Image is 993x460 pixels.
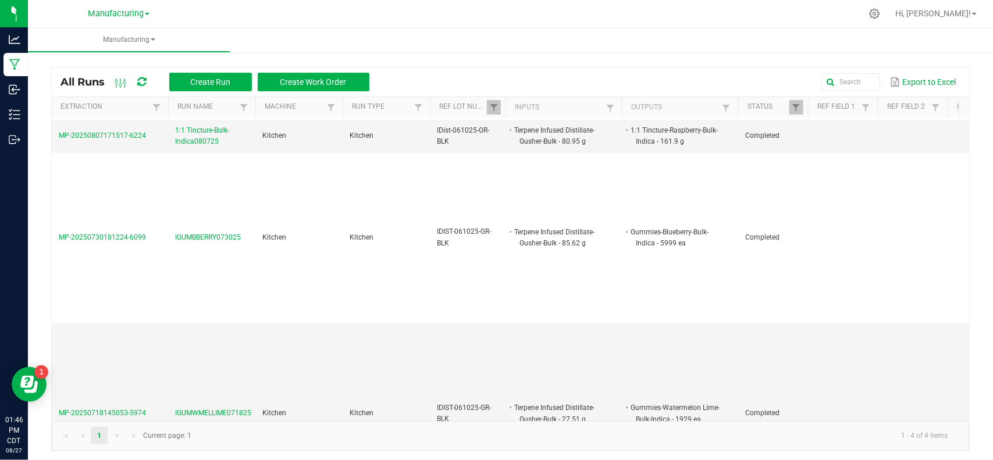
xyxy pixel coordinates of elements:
[929,100,943,115] a: Filter
[411,100,425,115] a: Filter
[59,233,146,241] span: MP-20250730181224-6099
[720,101,734,115] a: Filter
[867,8,882,19] div: Manage settings
[622,97,738,118] th: Outputs
[12,367,47,402] iframe: Resource center
[629,124,721,147] li: 1:1 Tincture-Raspberry-Bulk-Indica - 161.9 g
[437,227,491,247] span: IDIST-061025-GR-BLK
[789,100,803,115] a: Filter
[175,125,248,147] span: 1:1 Tincture-Bulk-Indica080725
[198,426,957,445] kendo-pager-info: 1 - 4 of 4 items
[169,73,252,91] button: Create Run
[5,446,23,455] p: 08/27
[34,365,48,379] iframe: Resource center unread badge
[822,73,880,91] input: Search
[262,409,286,417] span: Kitchen
[28,35,230,45] span: Manufacturing
[887,72,959,92] button: Export to Excel
[859,100,873,115] a: Filter
[350,409,373,417] span: Kitchen
[262,233,286,241] span: Kitchen
[603,101,617,115] a: Filter
[817,102,859,112] a: Ref Field 1Sortable
[324,100,338,115] a: Filter
[5,415,23,446] p: 01:46 PM CDT
[745,409,780,417] span: Completed
[88,9,144,19] span: Manufacturing
[175,232,241,243] span: IGUMBBERRY073025
[280,77,347,87] span: Create Work Order
[150,100,163,115] a: Filter
[629,402,721,425] li: Gummies-Watermelon Lime-Bulk-Indica - 1929 ea
[60,102,149,112] a: ExtractionSortable
[352,102,411,112] a: Run TypeSortable
[506,97,622,118] th: Inputs
[91,427,108,444] a: Page 1
[9,84,20,95] inline-svg: Inbound
[439,102,486,112] a: Ref Lot NumberSortable
[177,102,236,112] a: Run NameSortable
[437,404,491,423] span: IDIST-061025-GR-BLK
[237,100,251,115] a: Filter
[59,131,146,140] span: MP-20250807171517-6224
[28,28,230,52] a: Manufacturing
[895,9,971,18] span: Hi, [PERSON_NAME]!
[262,131,286,140] span: Kitchen
[9,59,20,70] inline-svg: Manufacturing
[512,124,604,147] li: Terpene Infused Distillate-Gusher-Bulk - 80.95 g
[350,131,373,140] span: Kitchen
[487,100,501,115] a: Filter
[9,134,20,145] inline-svg: Outbound
[190,77,230,87] span: Create Run
[629,226,721,249] li: Gummies-Blueberry-Bulk-Indica - 5999 ea
[175,408,251,419] span: IGUMWMELLIME071825
[9,34,20,45] inline-svg: Analytics
[887,102,928,112] a: Ref Field 2Sortable
[350,233,373,241] span: Kitchen
[60,72,378,92] div: All Runs
[437,126,489,145] span: IDist-061025-GR-BLK
[258,73,369,91] button: Create Work Order
[265,102,323,112] a: MachineSortable
[9,109,20,120] inline-svg: Inventory
[512,402,604,425] li: Terpene Infused Distillate-Gusher-Bulk - 27.51 g
[52,421,969,451] kendo-pager: Current page: 1
[512,226,604,249] li: Terpene Infused Distillate-Gusher-Bulk - 85.62 g
[745,131,780,140] span: Completed
[59,409,146,417] span: MP-20250718145053-5974
[748,102,789,112] a: StatusSortable
[745,233,780,241] span: Completed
